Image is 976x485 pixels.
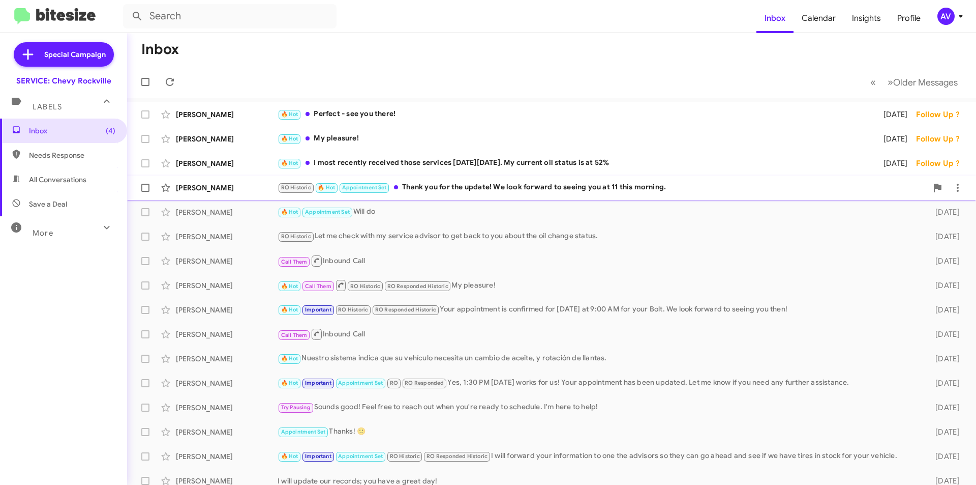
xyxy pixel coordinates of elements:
div: [DATE] [919,329,968,339]
div: [DATE] [919,305,968,315]
div: Yes, 1:30 PM [DATE] works for us! Your appointment has been updated. Let me know if you need any ... [278,377,919,389]
h1: Inbox [141,41,179,58]
span: 🔥 Hot [318,184,335,191]
div: SERVICE: Chevy Rockville [16,76,111,86]
span: 🔥 Hot [281,380,298,386]
div: My pleasure! [278,279,919,292]
span: (4) [106,126,115,136]
span: 🔥 Hot [281,111,298,118]
span: 🔥 Hot [281,135,298,142]
span: Appointment Set [342,184,387,191]
span: Older Messages [893,77,958,88]
div: Thank you for the update! We look forward to seeing you at 11 this morning. [278,182,927,193]
span: Try Pausing [281,404,311,411]
a: Calendar [794,4,844,33]
div: Let me check with my service advisor to get back to you about the oil change status. [278,231,919,242]
span: Needs Response [29,150,115,160]
div: [PERSON_NAME] [176,232,278,242]
nav: Page navigation example [865,72,964,93]
span: Call Them [281,259,308,265]
span: Call Them [281,332,308,338]
a: Insights [844,4,889,33]
span: 🔥 Hot [281,160,298,166]
div: [DATE] [919,256,968,266]
span: RO Historic [350,283,380,290]
div: [DATE] [870,134,916,144]
div: [DATE] [919,232,968,242]
span: Important [305,380,331,386]
a: Special Campaign [14,42,114,67]
div: [PERSON_NAME] [176,109,278,120]
div: Nuestro sistema indica que su vehículo necesita un cambio de aceite, y rotación de llantas. [278,353,919,364]
span: All Conversations [29,175,86,185]
input: Search [123,4,337,28]
div: Your appointment is confirmed for [DATE] at 9:00 AM for your Bolt. We look forward to seeing you ... [278,304,919,316]
div: [DATE] [919,378,968,388]
span: RO Responded [405,380,444,386]
div: Follow Up ? [916,158,968,168]
span: Labels [33,102,62,111]
div: [DATE] [919,451,968,462]
div: [DATE] [870,109,916,120]
button: Next [881,72,964,93]
span: RO Responded Historic [375,306,436,313]
a: Inbox [756,4,794,33]
span: Important [305,306,331,313]
div: [DATE] [919,207,968,217]
span: Call Them [305,283,331,290]
span: RO Historic [281,184,311,191]
div: [PERSON_NAME] [176,354,278,364]
span: More [33,229,53,238]
span: » [888,76,893,89]
div: [PERSON_NAME] [176,280,278,291]
div: Inbound Call [278,254,919,267]
span: Save a Deal [29,199,67,209]
div: AV [937,8,955,25]
span: Inbox [29,126,115,136]
div: [PERSON_NAME] [176,378,278,388]
div: Follow Up ? [916,134,968,144]
div: [DATE] [919,280,968,291]
div: [PERSON_NAME] [176,305,278,315]
span: Appointment Set [338,453,383,460]
span: « [870,76,876,89]
div: Inbound Call [278,328,919,340]
div: [DATE] [919,427,968,437]
span: RO Historic [338,306,368,313]
span: RO Responded Historic [387,283,448,290]
div: [PERSON_NAME] [176,451,278,462]
div: Thanks! 🙂 [278,426,919,438]
span: 🔥 Hot [281,355,298,362]
span: RO Historic [281,233,311,240]
span: 🔥 Hot [281,209,298,215]
div: [PERSON_NAME] [176,427,278,437]
span: 🔥 Hot [281,306,298,313]
span: Special Campaign [44,49,106,60]
div: [PERSON_NAME] [176,207,278,217]
span: Appointment Set [281,429,326,435]
div: [PERSON_NAME] [176,329,278,339]
div: Follow Up ? [916,109,968,120]
div: My pleasure! [278,133,870,145]
div: [PERSON_NAME] [176,134,278,144]
span: Important [305,453,331,460]
span: Appointment Set [338,380,383,386]
div: Perfect - see you there! [278,108,870,120]
div: [DATE] [919,403,968,413]
a: Profile [889,4,929,33]
div: [PERSON_NAME] [176,403,278,413]
button: Previous [864,72,882,93]
div: [DATE] [919,354,968,364]
div: I will forward your information to one the advisors so they can go ahead and see if we have tires... [278,450,919,462]
button: AV [929,8,965,25]
span: 🔥 Hot [281,283,298,290]
span: RO [390,380,398,386]
div: [PERSON_NAME] [176,256,278,266]
div: I most recently received those services [DATE][DATE]. My current oil status is at 52% [278,157,870,169]
div: Will do [278,206,919,218]
span: RO Responded Historic [426,453,487,460]
span: 🔥 Hot [281,453,298,460]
